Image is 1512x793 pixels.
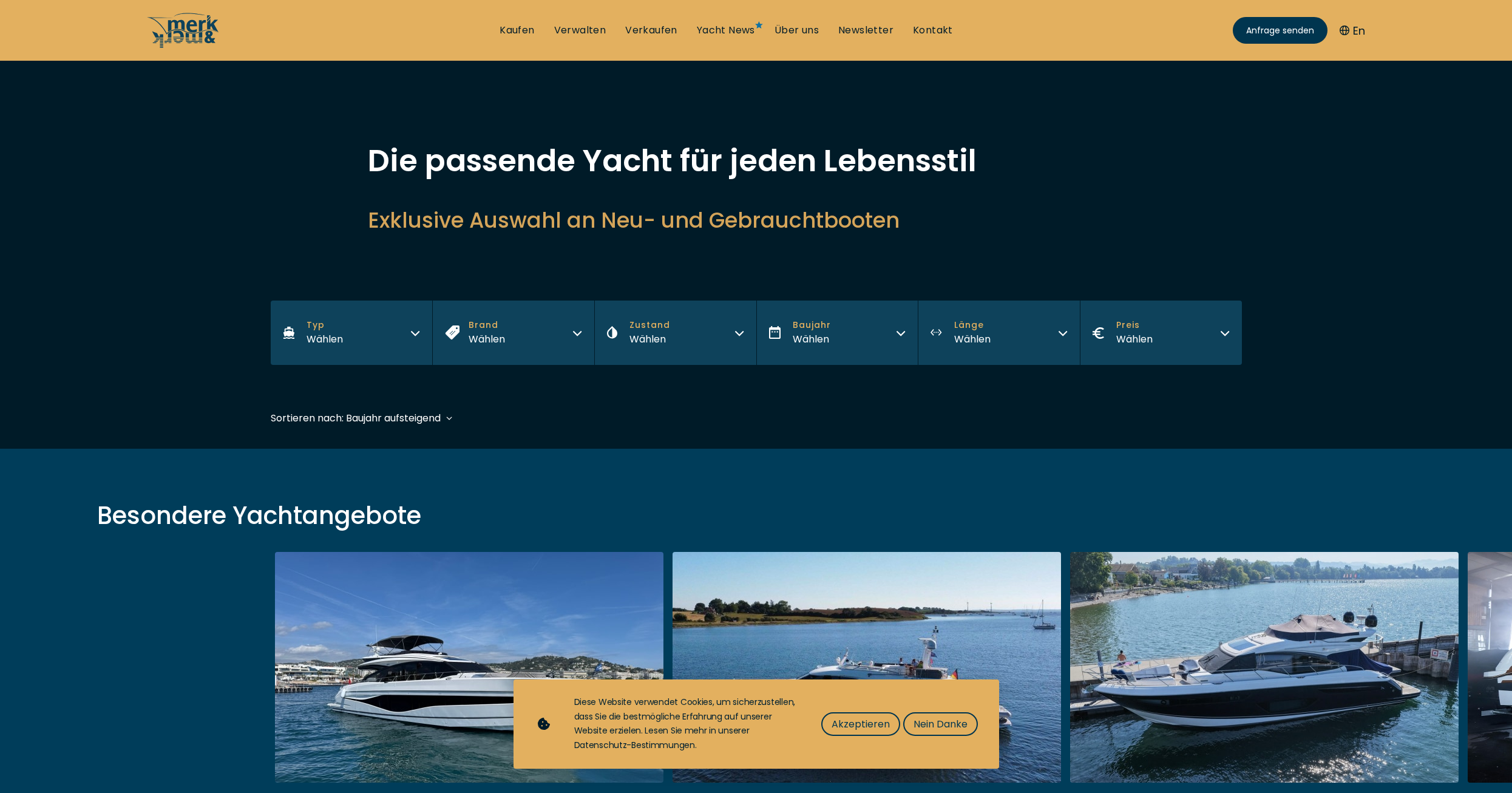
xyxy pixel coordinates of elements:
[1116,332,1153,347] div: Wählen
[1233,17,1327,44] a: Anfrage senden
[954,319,991,332] span: Länge
[918,301,1080,365] button: LängeWählen
[432,301,594,365] button: BrandWählen
[500,24,534,37] a: Kaufen
[574,739,695,751] a: Datenschutz-Bestimmungen
[554,24,606,37] a: Verwalten
[838,24,893,37] a: Newsletter
[914,716,968,732] span: Nein Danke
[629,332,670,347] div: Wählen
[793,332,831,347] div: Wählen
[307,319,343,332] span: Typ
[832,716,890,732] span: Akzeptieren
[368,205,1145,235] h2: Exklusive Auswahl an Neu- und Gebrauchtbooten
[271,410,441,426] div: Sortieren nach: Baujahr aufsteigend
[756,301,918,365] button: BaujahrWählen
[271,301,433,365] button: TypWählen
[821,712,900,736] button: Akzeptieren
[1080,301,1242,365] button: PreisWählen
[1246,24,1314,37] span: Anfrage senden
[1340,22,1365,39] button: En
[574,695,797,753] div: Diese Website verwendet Cookies, um sicherzustellen, dass Sie die bestmögliche Erfahrung auf unse...
[697,24,755,37] a: Yacht News
[368,146,1145,176] h1: Die passende Yacht für jeden Lebensstil
[307,332,343,347] div: Wählen
[469,319,505,332] span: Brand
[775,24,819,37] a: Über uns
[594,301,756,365] button: ZustandWählen
[954,332,991,347] div: Wählen
[903,712,978,736] button: Nein Danke
[793,319,831,332] span: Baujahr
[913,24,953,37] a: Kontakt
[625,24,677,37] a: Verkaufen
[629,319,670,332] span: Zustand
[1116,319,1153,332] span: Preis
[469,332,505,347] div: Wählen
